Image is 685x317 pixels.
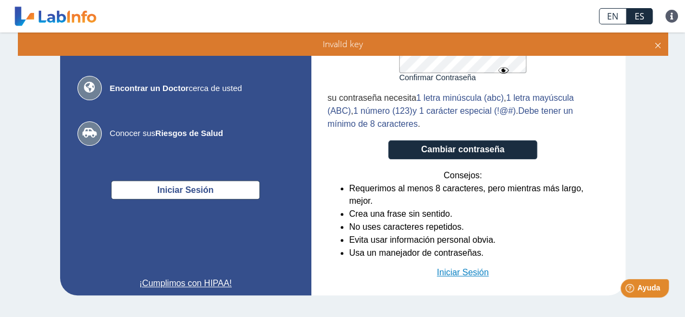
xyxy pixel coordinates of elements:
li: Requerimos al menos 8 caracteres, pero mientras más largo, mejor. [349,182,598,208]
label: Confirmar Contraseña [399,73,526,82]
a: ¡Cumplimos con HIPAA! [74,277,298,290]
button: Cambiar contraseña [388,140,537,159]
span: 1 número (123) [353,106,412,115]
b: Encontrar un Doctor [110,83,189,93]
span: 1 letra minúscula (abc) [416,93,504,102]
span: Conocer sus [110,127,294,140]
div: , , . . [328,92,598,131]
span: Debe tener un mínimo de 8 caracteres [328,106,573,128]
iframe: Help widget launcher [589,275,673,305]
span: 1 letra mayúscula (ABC) [328,93,574,115]
span: su contraseña necesita [328,93,416,102]
li: Usa un manejador de contraseñas. [349,247,598,260]
b: Riesgos de Salud [155,128,223,138]
a: Iniciar Sesión [437,266,489,279]
li: Crea una frase sin sentido. [349,208,598,221]
span: Invalid key [323,38,363,50]
li: No uses caracteres repetidos. [349,221,598,234]
li: Evita usar información personal obvia. [349,234,598,247]
span: y 1 carácter especial (!@#) [412,106,516,115]
a: EN [599,8,627,24]
button: Iniciar Sesión [111,180,260,199]
a: ES [627,8,653,24]
span: cerca de usted [110,82,294,95]
span: Consejos: [443,169,482,182]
